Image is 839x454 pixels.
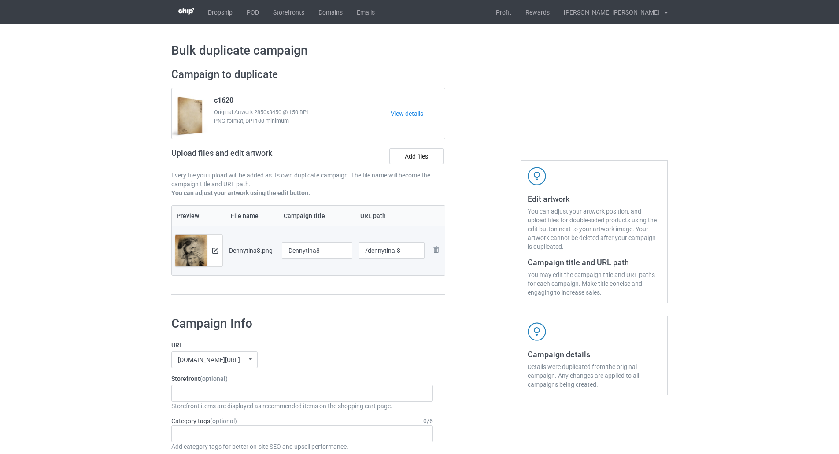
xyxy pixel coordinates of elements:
[171,374,433,383] label: Storefront
[200,375,228,382] span: (optional)
[171,171,445,188] p: Every file you upload will be added as its own duplicate campaign. The file name will become the ...
[528,207,661,251] div: You can adjust your artwork position, and upload files for double-sided products using the edit b...
[210,417,237,424] span: (optional)
[171,341,433,350] label: URL
[431,244,441,255] img: svg+xml;base64,PD94bWwgdmVyc2lvbj0iMS4wIiBlbmNvZGluZz0iVVRGLTgiPz4KPHN2ZyB3aWR0aD0iMjhweCIgaGVpZ2...
[528,270,661,297] div: You may edit the campaign title and URL paths for each campaign. Make title concise and engaging ...
[226,206,279,226] th: File name
[528,362,661,389] div: Details were duplicated from the original campaign. Any changes are applied to all campaigns bein...
[171,68,445,81] h2: Campaign to duplicate
[171,442,433,451] div: Add category tags for better on-site SEO and upsell performance.
[214,117,391,125] span: PNG format, DPI 100 minimum
[229,246,276,255] div: Dennytina8.png
[391,109,445,118] a: View details
[528,194,661,204] h3: Edit artwork
[178,8,194,15] img: 3d383065fc803cdd16c62507c020ddf8.png
[171,417,237,425] label: Category tags
[171,148,336,165] h2: Upload files and edit artwork
[214,108,391,117] span: Original Artwork 2850x3450 @ 150 DPI
[214,96,233,108] span: c1620
[171,189,310,196] b: You can adjust your artwork using the edit button.
[528,349,661,359] h3: Campaign details
[175,235,207,273] img: original.png
[178,357,240,363] div: [DOMAIN_NAME][URL]
[528,167,546,185] img: svg+xml;base64,PD94bWwgdmVyc2lvbj0iMS4wIiBlbmNvZGluZz0iVVRGLTgiPz4KPHN2ZyB3aWR0aD0iNDJweCIgaGVpZ2...
[171,43,668,59] h1: Bulk duplicate campaign
[172,206,226,226] th: Preview
[528,257,661,267] h3: Campaign title and URL path
[355,206,428,226] th: URL path
[212,248,218,254] img: svg+xml;base64,PD94bWwgdmVyc2lvbj0iMS4wIiBlbmNvZGluZz0iVVRGLTgiPz4KPHN2ZyB3aWR0aD0iMTRweCIgaGVpZ2...
[171,402,433,410] div: Storefront items are displayed as recommended items on the shopping cart page.
[423,417,433,425] div: 0 / 6
[171,316,433,332] h1: Campaign Info
[389,148,444,164] label: Add files
[279,206,355,226] th: Campaign title
[557,1,659,23] div: [PERSON_NAME] [PERSON_NAME]
[528,322,546,341] img: svg+xml;base64,PD94bWwgdmVyc2lvbj0iMS4wIiBlbmNvZGluZz0iVVRGLTgiPz4KPHN2ZyB3aWR0aD0iNDJweCIgaGVpZ2...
